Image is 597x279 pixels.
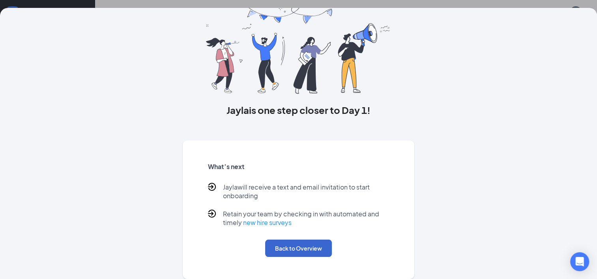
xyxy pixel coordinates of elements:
[223,183,389,200] p: Jayla will receive a text and email invitation to start onboarding
[183,103,414,117] h3: Jayla is one step closer to Day 1!
[208,162,389,171] h5: What’s next
[243,218,292,227] a: new hire surveys
[265,240,332,257] button: Back to Overview
[206,6,391,94] img: you are all set
[223,210,389,227] p: Retain your team by checking in with automated and timely
[570,252,589,271] div: Open Intercom Messenger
